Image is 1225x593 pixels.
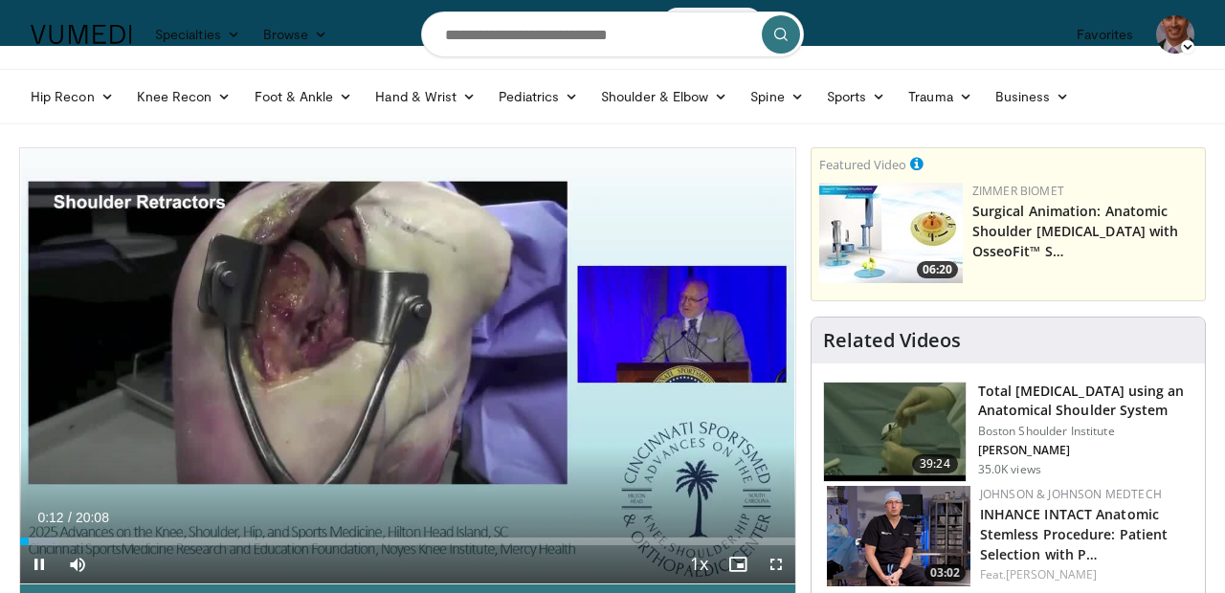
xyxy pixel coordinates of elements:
img: 84e7f812-2061-4fff-86f6-cdff29f66ef4.150x105_q85_crop-smart_upscale.jpg [819,183,963,283]
a: Sports [815,77,898,116]
a: Specialties [144,15,252,54]
a: Shoulder & Elbow [590,77,739,116]
a: 39:24 Total [MEDICAL_DATA] using an Anatomical Shoulder System Boston Shoulder Institute [PERSON_... [823,382,1193,483]
a: Trauma [897,77,984,116]
span: 0:12 [37,510,63,525]
a: Hand & Wrist [364,77,487,116]
img: Avatar [1156,15,1194,54]
video-js: Video Player [20,148,795,584]
h4: Related Videos [823,329,961,352]
input: Search topics, interventions [421,11,804,57]
p: Boston Shoulder Institute [978,424,1193,439]
a: Pediatrics [487,77,590,116]
a: Foot & Ankle [243,77,365,116]
button: Playback Rate [680,545,719,583]
img: 8c9576da-f4c2-4ad1-9140-eee6262daa56.png.150x105_q85_crop-smart_upscale.png [827,486,970,586]
img: 38824_0000_3.png.150x105_q85_crop-smart_upscale.jpg [824,383,966,482]
h3: Total [MEDICAL_DATA] using an Anatomical Shoulder System [978,382,1193,420]
a: 03:02 [827,486,970,586]
button: Fullscreen [757,545,795,583]
a: INHANCE INTACT Anatomic Stemless Procedure: Patient Selection with P… [980,505,1169,563]
span: 06:20 [917,261,958,278]
button: Pause [20,545,58,583]
span: 03:02 [924,564,966,582]
span: / [68,510,72,525]
a: [PERSON_NAME] [1006,566,1097,582]
p: [PERSON_NAME] [978,443,1193,458]
a: Favorites [1065,15,1145,54]
a: Spine [739,77,814,116]
button: Enable picture-in-picture mode [719,545,757,583]
div: Feat. [980,566,1190,583]
a: 06:20 [819,183,963,283]
div: Progress Bar [20,538,795,545]
a: Zimmer Biomet [972,183,1064,199]
a: Surgical Animation: Anatomic Shoulder [MEDICAL_DATA] with OsseoFit™ S… [972,202,1179,260]
button: Mute [58,545,97,583]
img: VuMedi Logo [31,25,132,44]
span: 20:08 [76,510,109,525]
a: Hip Recon [19,77,125,116]
p: 35.0K views [978,462,1041,477]
span: 39:24 [912,454,958,473]
small: Featured Video [819,156,906,173]
a: Business [984,77,1081,116]
a: Browse [252,15,340,54]
a: Knee Recon [125,77,243,116]
a: Johnson & Johnson MedTech [980,486,1162,502]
